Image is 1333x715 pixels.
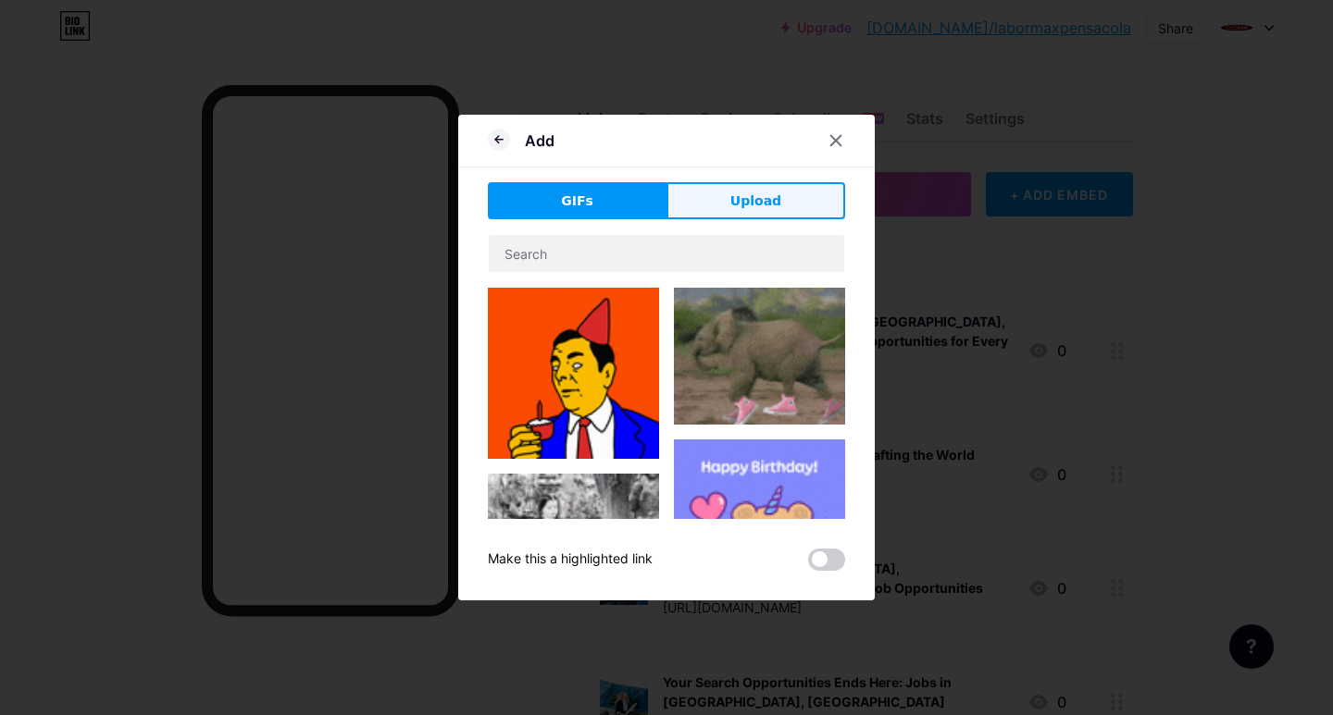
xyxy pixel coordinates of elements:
[488,549,653,571] div: Make this a highlighted link
[674,439,845,610] img: Gihpy
[730,191,781,211] span: Upload
[561,191,593,211] span: GIFs
[488,182,666,219] button: GIFs
[666,182,845,219] button: Upload
[674,288,845,425] img: Gihpy
[488,474,659,652] img: Gihpy
[489,235,844,272] input: Search
[488,288,659,459] img: Gihpy
[525,129,554,152] div: Add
